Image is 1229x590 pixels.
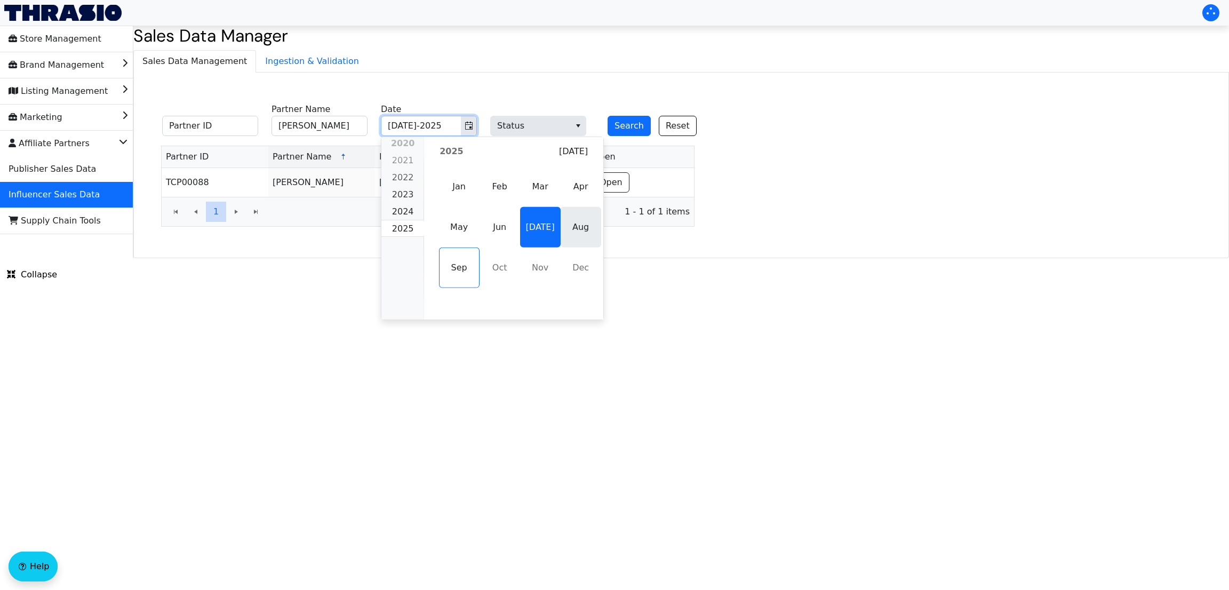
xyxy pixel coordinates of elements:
span: Collapse [7,268,57,281]
span: Brand Management [9,57,104,74]
button: Toggle calendar [461,116,476,135]
span: [DATE] [559,145,588,158]
span: Influencer Sales Data [9,186,100,203]
button: Search [608,116,651,136]
span: Invoice Date [379,150,433,163]
td: TCP00088 [162,168,268,197]
button: Page 1 [206,202,226,222]
span: Sales Data Management [134,51,256,72]
td: 2025 Jun [480,207,520,248]
span: Apr [561,166,601,207]
input: Jul-2025 [381,116,461,135]
span: Feb [480,166,520,207]
span: Sep [439,248,480,288]
img: Thrasio Logo [4,5,122,21]
td: 2025 Feb [480,166,520,207]
span: Jun [480,207,520,248]
span: Listing Management [9,83,108,100]
button: Help floatingactionbutton [9,552,58,581]
button: Open [593,172,629,193]
td: 2025 Mar [520,166,561,207]
td: [PERSON_NAME] [268,168,375,197]
span: 2025 [392,224,414,234]
td: 2025 Sep [439,248,480,288]
span: Supply Chain Tools [9,212,101,229]
td: [DATE] [375,168,482,197]
span: Partner ID [166,150,209,163]
label: Date [381,103,401,116]
span: Partner Name [273,150,331,163]
span: Status [490,116,586,136]
div: Page 1 of 1 [162,197,694,226]
span: 1 [213,205,219,218]
span: Open [593,150,616,163]
span: 2020 [391,138,415,148]
td: 2025 Aug [561,207,601,248]
span: Publisher Sales Data [9,161,96,178]
span: Open [600,176,623,189]
span: Affiliate Partners [9,135,90,152]
button: Reset [659,116,697,136]
span: 2022 [392,172,414,182]
span: 2021 [392,155,414,165]
td: 2025 May [439,207,480,248]
span: Ingestion & Validation [257,51,368,72]
th: 2025 [439,146,601,166]
span: Aug [561,207,601,248]
button: [DATE] [552,141,595,162]
h2: Sales Data Manager [133,26,1229,46]
span: [DATE] [520,207,561,248]
span: Marketing [9,109,62,126]
span: 1 - 1 of 1 items [275,205,690,218]
td: 2025 Jul [520,207,561,248]
td: 2025 Apr [561,166,601,207]
span: Help [30,560,49,573]
span: Store Management [9,30,101,47]
button: select [570,116,586,135]
span: 2024 [392,206,414,217]
td: 2025 Jan [439,166,480,207]
span: May [439,207,480,248]
span: Mar [520,166,561,207]
label: Partner Name [272,103,330,116]
span: Jan [439,166,480,207]
span: 2023 [392,189,414,200]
